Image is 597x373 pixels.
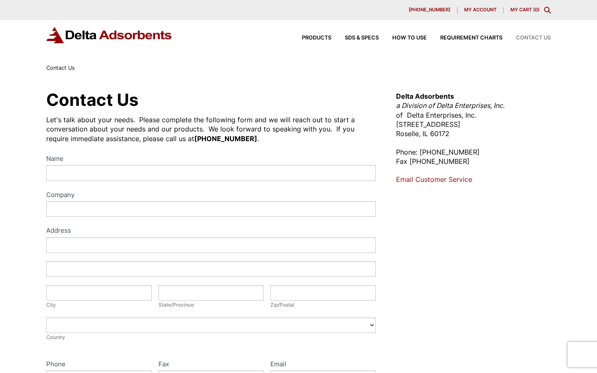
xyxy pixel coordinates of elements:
span: SDS & SPECS [345,35,379,41]
div: Zip/Postal [270,301,376,309]
a: Products [288,35,331,41]
span: Products [302,35,331,41]
a: [PHONE_NUMBER] [402,7,457,13]
strong: [PHONE_NUMBER] [194,134,257,143]
div: State/Province [158,301,264,309]
label: Email [270,359,376,371]
label: Phone [46,359,152,371]
label: Company [46,189,376,202]
label: Fax [158,359,264,371]
a: Email Customer Service [396,175,472,184]
div: Let's talk about your needs. Please complete the following form and we will reach out to start a ... [46,115,376,143]
strong: Delta Adsorbents [396,92,454,100]
span: Requirement Charts [440,35,502,41]
img: Delta Adsorbents [46,27,172,43]
a: SDS & SPECS [331,35,379,41]
a: My account [457,7,504,13]
a: How to Use [379,35,427,41]
span: Contact Us [46,65,75,71]
span: [PHONE_NUMBER] [409,8,450,12]
span: How to Use [392,35,427,41]
h1: Contact Us [46,92,376,108]
span: My account [464,8,497,12]
div: City [46,301,152,309]
em: a Division of Delta Enterprises, Inc. [396,101,505,110]
a: Contact Us [502,35,551,41]
div: Address [46,225,376,237]
div: Toggle Modal Content [544,7,551,13]
a: Requirement Charts [427,35,502,41]
p: Phone: [PHONE_NUMBER] Fax [PHONE_NUMBER] [396,147,551,166]
a: My Cart (0) [510,7,539,13]
span: 0 [535,7,538,13]
div: Country [46,333,376,341]
label: Name [46,153,376,165]
p: of Delta Enterprises, Inc. [STREET_ADDRESS] Roselle, IL 60172 [396,92,551,139]
span: Contact Us [516,35,551,41]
